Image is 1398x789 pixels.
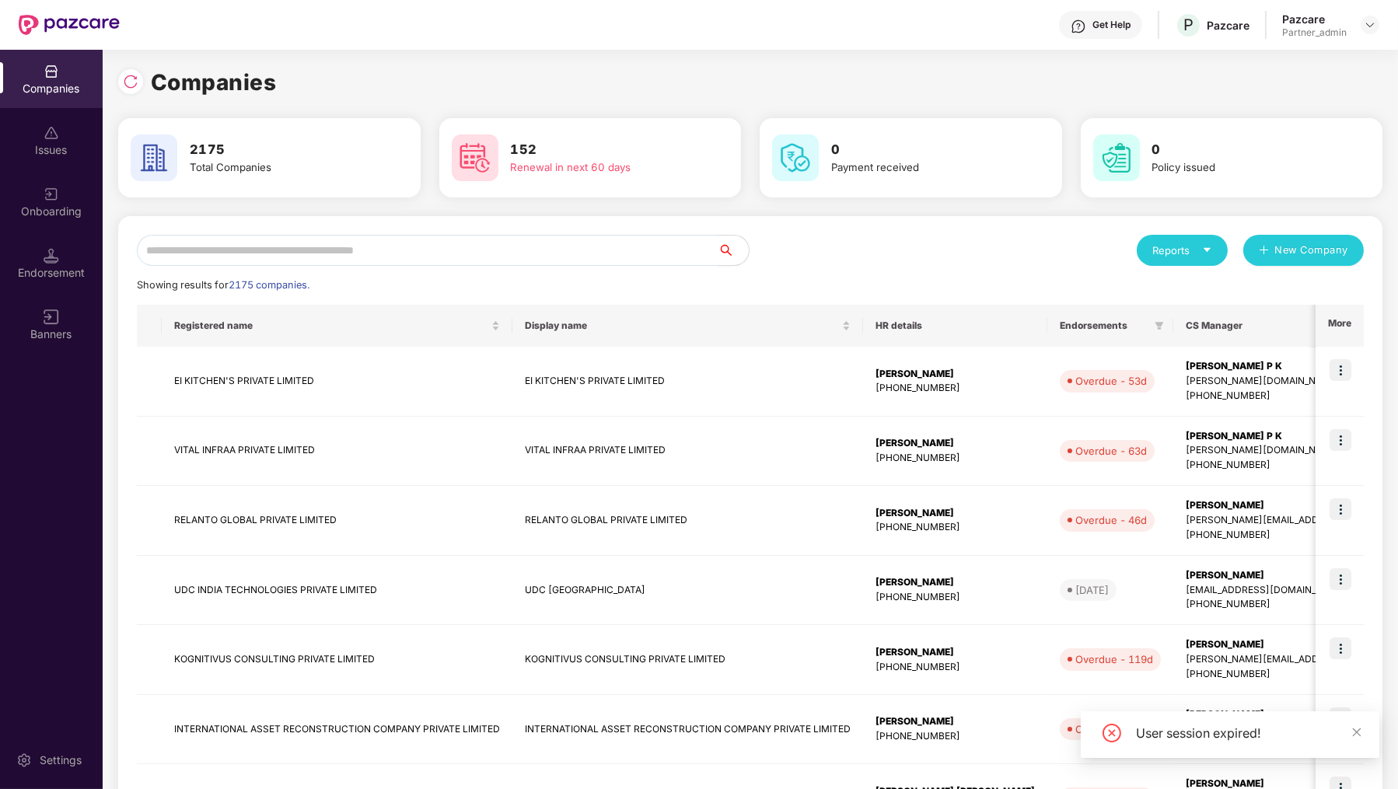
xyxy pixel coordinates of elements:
[1093,134,1140,181] img: svg+xml;base64,PHN2ZyB4bWxucz0iaHR0cDovL3d3dy53My5vcmcvMjAwMC9zdmciIHdpZHRoPSI2MCIgaGVpZ2h0PSI2MC...
[162,695,512,765] td: INTERNATIONAL ASSET RECONSTRUCTION COMPANY PRIVATE LIMITED
[44,64,59,79] img: svg+xml;base64,PHN2ZyBpZD0iQ29tcGFuaWVzIiB4bWxucz0iaHR0cDovL3d3dy53My5vcmcvMjAwMC9zdmciIHdpZHRoPS...
[162,305,512,347] th: Registered name
[863,305,1047,347] th: HR details
[1330,637,1351,659] img: icon
[131,134,177,181] img: svg+xml;base64,PHN2ZyB4bWxucz0iaHR0cDovL3d3dy53My5vcmcvMjAwMC9zdmciIHdpZHRoPSI2MCIgaGVpZ2h0PSI2MC...
[44,248,59,264] img: svg+xml;base64,PHN2ZyB3aWR0aD0iMTQuNSIgaGVpZ2h0PSIxNC41IiB2aWV3Qm94PSIwIDAgMTYgMTYiIGZpbGw9Im5vbm...
[174,319,488,332] span: Registered name
[875,660,1035,675] div: [PHONE_NUMBER]
[512,347,863,417] td: EI KITCHEN'S PRIVATE LIMITED
[35,752,86,768] div: Settings
[512,417,863,487] td: VITAL INFRAA PRIVATE LIMITED
[1075,512,1147,528] div: Overdue - 46d
[1330,498,1351,520] img: icon
[1075,582,1109,598] div: [DATE]
[1075,443,1147,459] div: Overdue - 63d
[1152,159,1333,176] div: Policy issued
[1259,245,1269,257] span: plus
[1330,429,1351,451] img: icon
[831,140,1012,160] h3: 0
[831,159,1012,176] div: Payment received
[1152,140,1333,160] h3: 0
[717,235,750,266] button: search
[162,556,512,626] td: UDC INDIA TECHNOLOGIES PRIVATE LIMITED
[512,556,863,626] td: UDC [GEOGRAPHIC_DATA]
[875,381,1035,396] div: [PHONE_NUMBER]
[1330,568,1351,590] img: icon
[1330,707,1351,729] img: icon
[525,319,839,332] span: Display name
[1075,721,1147,737] div: Overdue - 34d
[1152,316,1167,335] span: filter
[1075,373,1147,389] div: Overdue - 53d
[717,244,749,257] span: search
[190,159,370,176] div: Total Companies
[162,625,512,695] td: KOGNITIVUS CONSULTING PRIVATE LIMITED
[452,134,498,181] img: svg+xml;base64,PHN2ZyB4bWxucz0iaHR0cDovL3d3dy53My5vcmcvMjAwMC9zdmciIHdpZHRoPSI2MCIgaGVpZ2h0PSI2MC...
[44,125,59,141] img: svg+xml;base64,PHN2ZyBpZD0iSXNzdWVzX2Rpc2FibGVkIiB4bWxucz0iaHR0cDovL3d3dy53My5vcmcvMjAwMC9zdmciIH...
[1075,651,1153,667] div: Overdue - 119d
[1071,19,1086,34] img: svg+xml;base64,PHN2ZyBpZD0iSGVscC0zMngzMiIgeG1sbnM9Imh0dHA6Ly93d3cudzMub3JnLzIwMDAvc3ZnIiB3aWR0aD...
[162,486,512,556] td: RELANTO GLOBAL PRIVATE LIMITED
[511,159,691,176] div: Renewal in next 60 days
[511,140,691,160] h3: 152
[190,140,370,160] h3: 2175
[1282,12,1347,26] div: Pazcare
[1155,321,1164,330] span: filter
[16,752,32,768] img: svg+xml;base64,PHN2ZyBpZD0iU2V0dGluZy0yMHgyMCIgeG1sbnM9Imh0dHA6Ly93d3cudzMub3JnLzIwMDAvc3ZnIiB3aW...
[875,451,1035,466] div: [PHONE_NUMBER]
[1330,359,1351,381] img: icon
[1060,319,1148,332] span: Endorsements
[162,347,512,417] td: EI KITCHEN'S PRIVATE LIMITED
[19,15,120,35] img: New Pazcare Logo
[1152,243,1212,258] div: Reports
[512,486,863,556] td: RELANTO GLOBAL PRIVATE LIMITED
[1202,245,1212,255] span: caret-down
[123,74,138,89] img: svg+xml;base64,PHN2ZyBpZD0iUmVsb2FkLTMyeDMyIiB4bWxucz0iaHR0cDovL3d3dy53My5vcmcvMjAwMC9zdmciIHdpZH...
[1275,243,1349,258] span: New Company
[512,695,863,765] td: INTERNATIONAL ASSET RECONSTRUCTION COMPANY PRIVATE LIMITED
[1316,305,1364,347] th: More
[875,436,1035,451] div: [PERSON_NAME]
[1183,16,1194,34] span: P
[875,575,1035,590] div: [PERSON_NAME]
[1092,19,1131,31] div: Get Help
[1103,724,1121,742] span: close-circle
[875,590,1035,605] div: [PHONE_NUMBER]
[137,279,309,291] span: Showing results for
[44,309,59,325] img: svg+xml;base64,PHN2ZyB3aWR0aD0iMTYiIGhlaWdodD0iMTYiIHZpZXdCb3g9IjAgMCAxNiAxNiIgZmlsbD0ibm9uZSIgeG...
[1207,18,1249,33] div: Pazcare
[875,506,1035,521] div: [PERSON_NAME]
[1282,26,1347,39] div: Partner_admin
[1137,724,1361,742] div: User session expired!
[875,714,1035,729] div: [PERSON_NAME]
[229,279,309,291] span: 2175 companies.
[512,625,863,695] td: KOGNITIVUS CONSULTING PRIVATE LIMITED
[1364,19,1376,31] img: svg+xml;base64,PHN2ZyBpZD0iRHJvcGRvd24tMzJ4MzIiIHhtbG5zPSJodHRwOi8vd3d3LnczLm9yZy8yMDAwL3N2ZyIgd2...
[875,729,1035,744] div: [PHONE_NUMBER]
[151,65,277,99] h1: Companies
[44,187,59,202] img: svg+xml;base64,PHN2ZyB3aWR0aD0iMjAiIGhlaWdodD0iMjAiIHZpZXdCb3g9IjAgMCAyMCAyMCIgZmlsbD0ibm9uZSIgeG...
[512,305,863,347] th: Display name
[1243,235,1364,266] button: plusNew Company
[1351,727,1362,738] span: close
[772,134,819,181] img: svg+xml;base64,PHN2ZyB4bWxucz0iaHR0cDovL3d3dy53My5vcmcvMjAwMC9zdmciIHdpZHRoPSI2MCIgaGVpZ2h0PSI2MC...
[875,367,1035,382] div: [PERSON_NAME]
[875,645,1035,660] div: [PERSON_NAME]
[875,520,1035,535] div: [PHONE_NUMBER]
[162,417,512,487] td: VITAL INFRAA PRIVATE LIMITED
